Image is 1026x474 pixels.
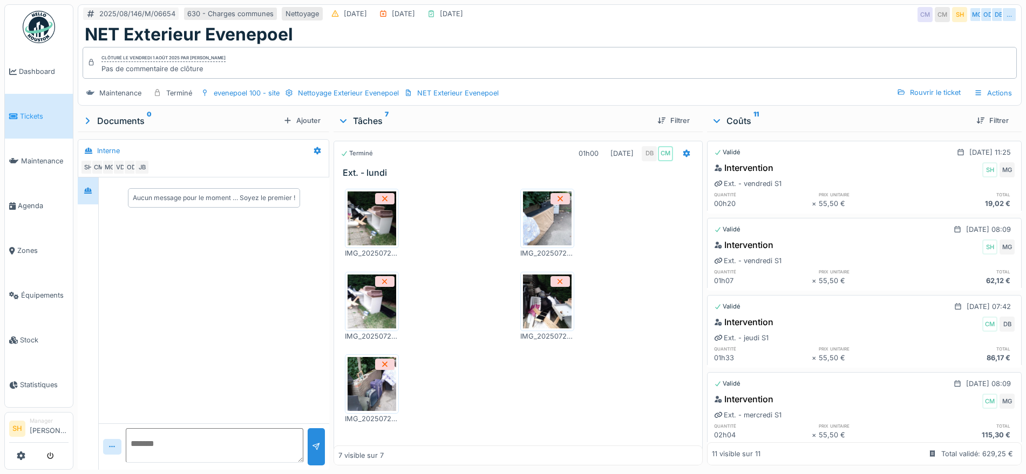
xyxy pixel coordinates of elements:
[941,449,1013,459] div: Total validé: 629,25 €
[5,183,73,228] a: Agenda
[85,24,293,45] h1: NET Exterieur Evenepoel
[917,191,1015,198] h6: total
[812,198,819,209] div: ×
[23,11,55,43] img: Badge_color-CXgf-gQk.svg
[653,113,694,128] div: Filtrer
[345,414,399,424] div: IMG_20250728_082255_821.jpg
[714,315,773,328] div: Intervention
[579,148,599,159] div: 01h00
[658,146,673,161] div: CM
[17,245,69,256] span: Zones
[819,268,916,275] h6: prix unitaire
[893,85,965,100] div: Rouvrir le ticket
[714,198,812,209] div: 00h20
[5,362,73,407] a: Statistiques
[969,147,1011,157] div: [DATE] 11:25
[714,333,769,343] div: Ext. - jeudi S1
[819,198,916,209] div: 55,50 €
[97,146,120,156] div: Interne
[9,417,69,443] a: SH Manager[PERSON_NAME]
[520,248,574,258] div: IMG_20250728_082302_341.jpg
[714,379,740,388] div: Validé
[714,256,782,266] div: Ext. - vendredi S1
[133,193,295,203] div: Aucun message pour le moment … Soyez le premier !
[344,9,367,19] div: [DATE]
[80,160,96,175] div: SH
[812,430,819,440] div: ×
[917,422,1015,429] h6: total
[982,239,997,255] div: SH
[819,353,916,363] div: 55,50 €
[819,191,916,198] h6: prix unitaire
[91,160,106,175] div: CM
[348,191,396,245] img: fybmxt30i1gusq3a4se5xtideb35
[20,335,69,345] span: Stock
[99,9,175,19] div: 2025/08/146/M/06654
[1002,7,1017,22] div: …
[1000,239,1015,255] div: MG
[18,201,69,211] span: Agenda
[952,7,967,22] div: SH
[819,422,916,429] h6: prix unitaire
[134,160,150,175] div: JB
[343,168,698,178] h3: Ext. - lundi
[753,114,759,127] sup: 11
[523,191,572,245] img: a8e1u88axvgky092092g7if8j3k4
[982,162,997,177] div: SH
[101,54,226,62] div: Clôturé le vendredi 1 août 2025 par [PERSON_NAME]
[714,302,740,311] div: Validé
[166,88,192,98] div: Terminé
[30,417,69,425] div: Manager
[714,393,773,406] div: Intervention
[21,290,69,300] span: Équipements
[82,114,279,127] div: Documents
[918,7,933,22] div: CM
[5,228,73,273] a: Zones
[520,331,574,341] div: IMG_20250728_083221_233.jpg
[714,430,812,440] div: 02h04
[812,276,819,286] div: ×
[298,88,399,98] div: Nettoyage Exterieur Evenepoel
[714,268,812,275] h6: quantité
[714,276,812,286] div: 01h07
[20,111,69,121] span: Tickets
[917,345,1015,352] h6: total
[714,422,812,429] h6: quantité
[286,9,319,19] div: Nettoyage
[338,114,649,127] div: Tâches
[348,357,396,411] img: j7xznxztay1kx3g63jrcvqqqsf3r
[5,318,73,362] a: Stock
[917,276,1015,286] div: 62,12 €
[345,331,399,341] div: IMG_20250728_083217_704.jpg
[147,114,152,127] sup: 0
[20,380,69,390] span: Statistiques
[19,66,69,77] span: Dashboard
[392,9,415,19] div: [DATE]
[102,160,117,175] div: MG
[917,268,1015,275] h6: total
[712,449,760,459] div: 11 visible sur 11
[714,148,740,157] div: Validé
[5,94,73,139] a: Tickets
[966,224,1011,235] div: [DATE] 08:09
[610,148,634,159] div: [DATE]
[917,430,1015,440] div: 115,30 €
[714,238,773,251] div: Intervention
[714,191,812,198] h6: quantité
[345,248,399,258] div: IMG_20250728_083215_882.jpg
[348,274,396,328] img: j1vlglyuatfcfbnxnzh0q03ssmvy
[5,273,73,318] a: Équipements
[5,49,73,94] a: Dashboard
[417,88,499,98] div: NET Exterieur Evenepoel
[972,113,1013,128] div: Filtrer
[21,156,69,166] span: Maintenance
[966,379,1011,389] div: [DATE] 08:09
[917,353,1015,363] div: 86,17 €
[812,353,819,363] div: ×
[917,198,1015,209] div: 19,02 €
[714,410,782,420] div: Ext. - mercredi S1
[819,276,916,286] div: 55,50 €
[714,353,812,363] div: 01h33
[124,160,139,175] div: OD
[967,301,1011,312] div: [DATE] 07:42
